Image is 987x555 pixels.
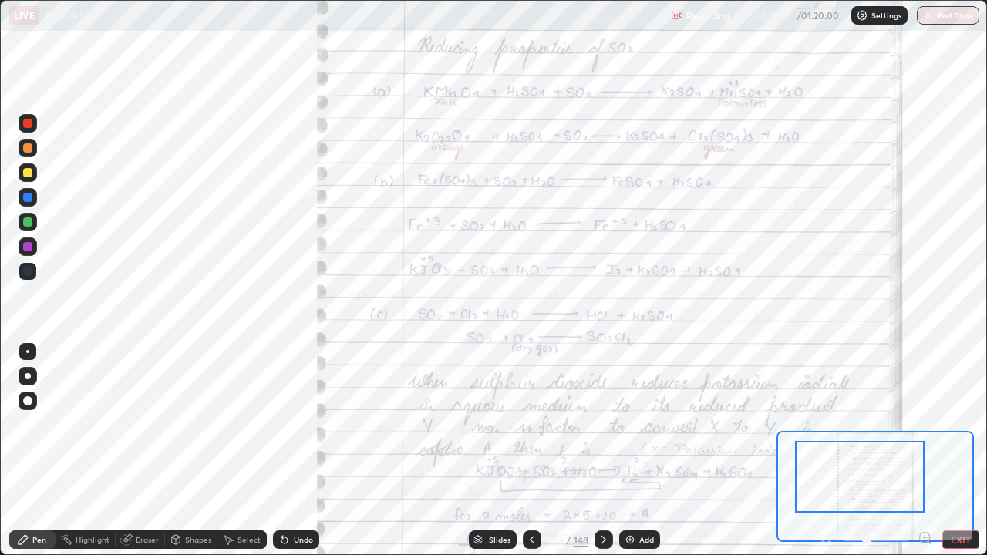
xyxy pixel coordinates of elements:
img: class-settings-icons [856,9,868,22]
p: LIVE [14,9,35,22]
div: Undo [294,536,313,543]
button: EXIT [942,530,979,549]
div: Highlight [76,536,109,543]
p: P Block 1 [45,9,83,22]
p: Recording [686,10,729,22]
div: Pen [32,536,46,543]
button: End Class [917,6,979,25]
div: Slides [489,536,510,543]
img: end-class-cross [922,9,935,22]
div: 148 [574,533,588,547]
div: Shapes [185,536,211,543]
div: Select [237,536,261,543]
img: add-slide-button [624,533,636,546]
img: recording.375f2c34.svg [671,9,683,22]
p: Settings [871,12,901,19]
div: / [566,535,571,544]
div: Eraser [136,536,159,543]
div: Add [639,536,654,543]
div: 108 [547,535,563,544]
